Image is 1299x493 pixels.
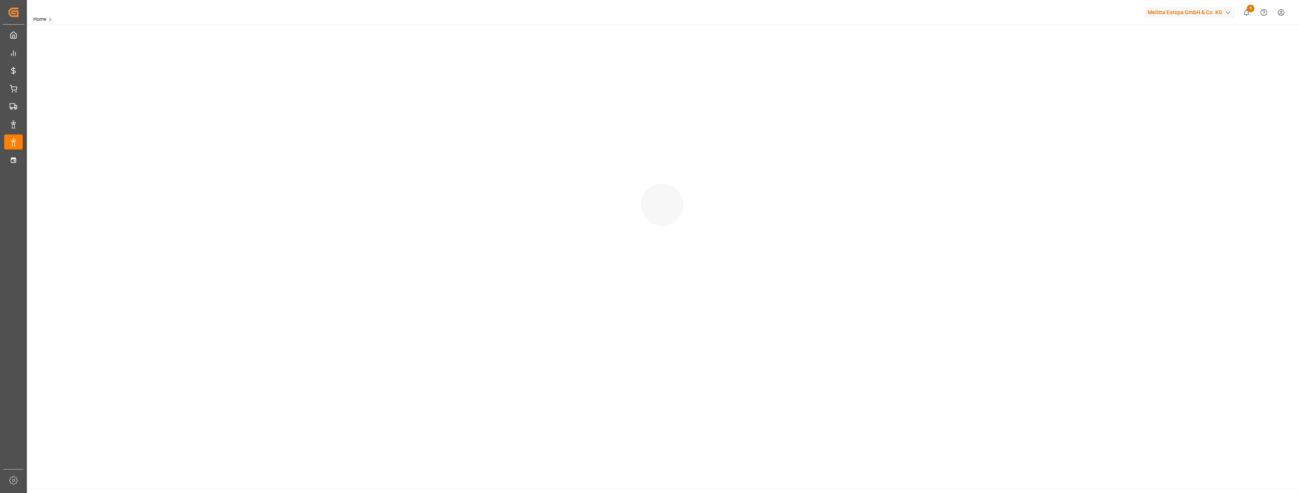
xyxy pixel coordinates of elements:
button: show 6 new notifications [1238,4,1255,21]
a: Home [33,17,46,22]
button: Help Center [1255,4,1272,21]
button: Melitta Europa GmbH & Co. KG [1145,5,1238,20]
div: Melitta Europa GmbH & Co. KG [1145,7,1235,18]
span: 6 [1247,5,1254,12]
